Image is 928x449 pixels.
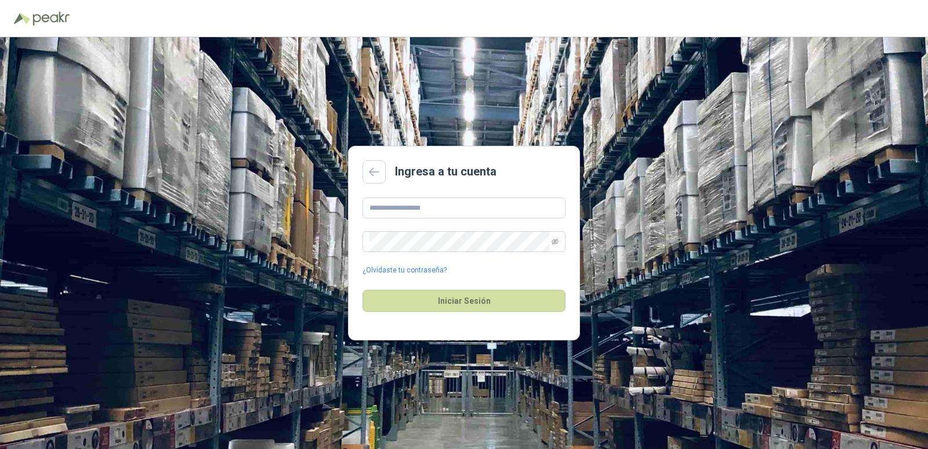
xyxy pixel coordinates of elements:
a: ¿Olvidaste tu contraseña? [362,265,447,276]
img: Logo [14,13,30,24]
span: eye-invisible [552,238,559,245]
h2: Ingresa a tu cuenta [395,163,496,181]
img: Peakr [32,12,70,26]
button: Iniciar Sesión [362,290,565,312]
